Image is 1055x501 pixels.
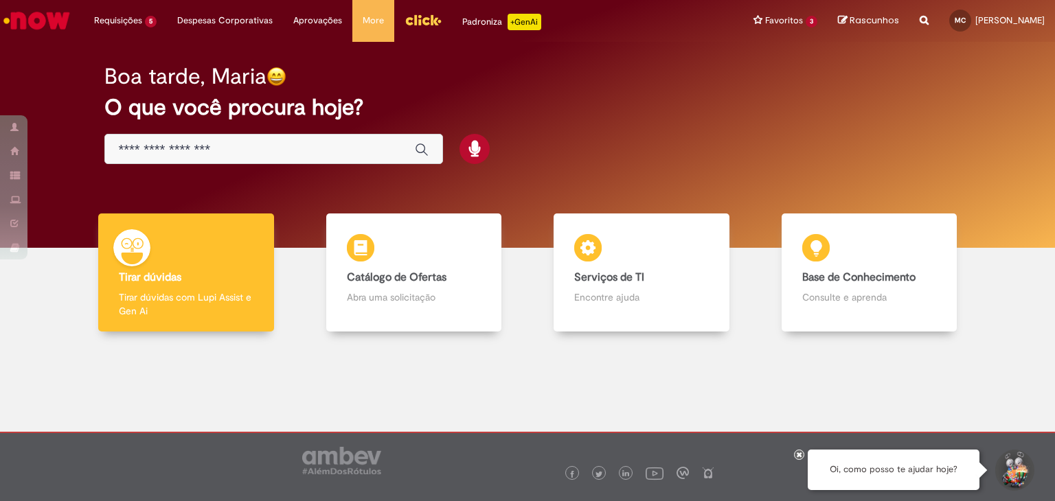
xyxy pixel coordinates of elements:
[955,16,966,25] span: MC
[850,14,899,27] span: Rascunhos
[104,65,266,89] h2: Boa tarde, Maria
[802,270,916,284] b: Base de Conhecimento
[702,467,714,479] img: logo_footer_naosei.png
[119,270,181,284] b: Tirar dúvidas
[677,467,689,479] img: logo_footer_workplace.png
[72,213,300,332] a: Tirar dúvidas Tirar dúvidas com Lupi Assist e Gen Ai
[993,450,1034,491] button: Iniciar Conversa de Suporte
[94,14,142,27] span: Requisições
[119,290,253,318] p: Tirar dúvidas com Lupi Assist e Gen Ai
[574,290,709,304] p: Encontre ajuda
[802,290,937,304] p: Consulte e aprenda
[765,14,803,27] span: Favoritos
[300,213,528,332] a: Catálogo de Ofertas Abra uma solicitação
[1,7,72,34] img: ServiceNow
[104,95,951,119] h2: O que você procura hoje?
[569,471,576,478] img: logo_footer_facebook.png
[145,16,157,27] span: 5
[622,470,629,478] img: logo_footer_linkedin.png
[808,450,979,490] div: Oi, como posso te ajudar hoje?
[838,14,899,27] a: Rascunhos
[756,213,984,332] a: Base de Conhecimento Consulte e aprenda
[177,14,273,27] span: Despesas Corporativas
[806,16,817,27] span: 3
[527,213,756,332] a: Serviços de TI Encontre ajuda
[646,464,663,482] img: logo_footer_youtube.png
[347,290,481,304] p: Abra uma solicitação
[574,270,644,284] b: Serviços de TI
[595,471,602,478] img: logo_footer_twitter.png
[508,14,541,30] p: +GenAi
[302,447,381,474] img: logo_footer_ambev_rotulo_gray.png
[462,14,541,30] div: Padroniza
[975,14,1045,26] span: [PERSON_NAME]
[266,67,286,86] img: happy-face.png
[405,10,442,30] img: click_logo_yellow_360x200.png
[363,14,384,27] span: More
[293,14,342,27] span: Aprovações
[347,270,446,284] b: Catálogo de Ofertas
